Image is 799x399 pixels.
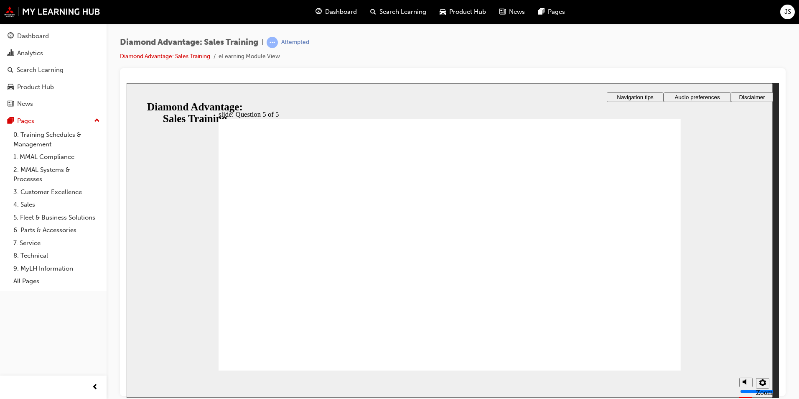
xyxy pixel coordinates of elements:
[94,115,100,126] span: up-icon
[3,27,103,113] button: DashboardAnalyticsSearch LearningProduct HubNews
[262,38,263,47] span: |
[10,224,103,237] a: 6. Parts & Accessories
[17,116,34,126] div: Pages
[780,5,795,19] button: JS
[3,62,103,78] a: Search Learning
[219,52,280,61] li: eLearning Module View
[10,237,103,250] a: 7. Service
[490,11,527,17] span: Navigation tips
[10,164,103,186] a: 2. MMAL Systems & Processes
[3,46,103,61] a: Analytics
[325,7,357,17] span: Dashboard
[532,3,572,20] a: pages-iconPages
[10,128,103,151] a: 0. Training Schedules & Management
[4,6,100,17] img: mmal
[8,50,14,57] span: chart-icon
[8,118,14,125] span: pages-icon
[92,382,98,393] span: prev-icon
[10,186,103,199] a: 3. Customer Excellence
[440,7,446,17] span: car-icon
[10,211,103,224] a: 5. Fleet & Business Solutions
[8,33,14,40] span: guage-icon
[10,249,103,262] a: 8. Technical
[309,3,364,20] a: guage-iconDashboard
[538,7,545,17] span: pages-icon
[17,82,54,92] div: Product Hub
[3,96,103,112] a: News
[10,151,103,164] a: 1. MMAL Compliance
[613,294,626,304] button: volume
[784,7,791,17] span: JS
[608,287,642,315] div: misc controls
[17,65,64,75] div: Search Learning
[8,84,14,91] span: car-icon
[537,9,604,19] button: Audio preferences
[10,198,103,211] a: 4. Sales
[613,305,667,312] input: volume
[316,7,322,17] span: guage-icon
[493,3,532,20] a: news-iconNews
[10,275,103,288] a: All Pages
[8,100,14,108] span: news-icon
[548,7,565,17] span: Pages
[267,37,278,48] span: learningRecordVerb_ATTEMPT-icon
[499,7,506,17] span: news-icon
[629,305,646,330] label: Zoom to fit
[120,53,210,60] a: Diamond Advantage: Sales Training
[509,7,525,17] span: News
[480,9,537,19] button: Navigation tips
[629,295,643,305] button: settings
[364,3,433,20] a: search-iconSearch Learning
[449,7,486,17] span: Product Hub
[3,113,103,129] button: Pages
[370,7,376,17] span: search-icon
[548,11,593,17] span: Audio preferences
[379,7,426,17] span: Search Learning
[17,49,43,58] div: Analytics
[3,79,103,95] a: Product Hub
[433,3,493,20] a: car-iconProduct Hub
[604,9,646,19] button: Disclaimer
[281,38,309,46] div: Attempted
[10,262,103,275] a: 9. MyLH Information
[17,31,49,41] div: Dashboard
[8,66,13,74] span: search-icon
[612,11,638,17] span: Disclaimer
[120,38,258,47] span: Diamond Advantage: Sales Training
[3,28,103,44] a: Dashboard
[17,99,33,109] div: News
